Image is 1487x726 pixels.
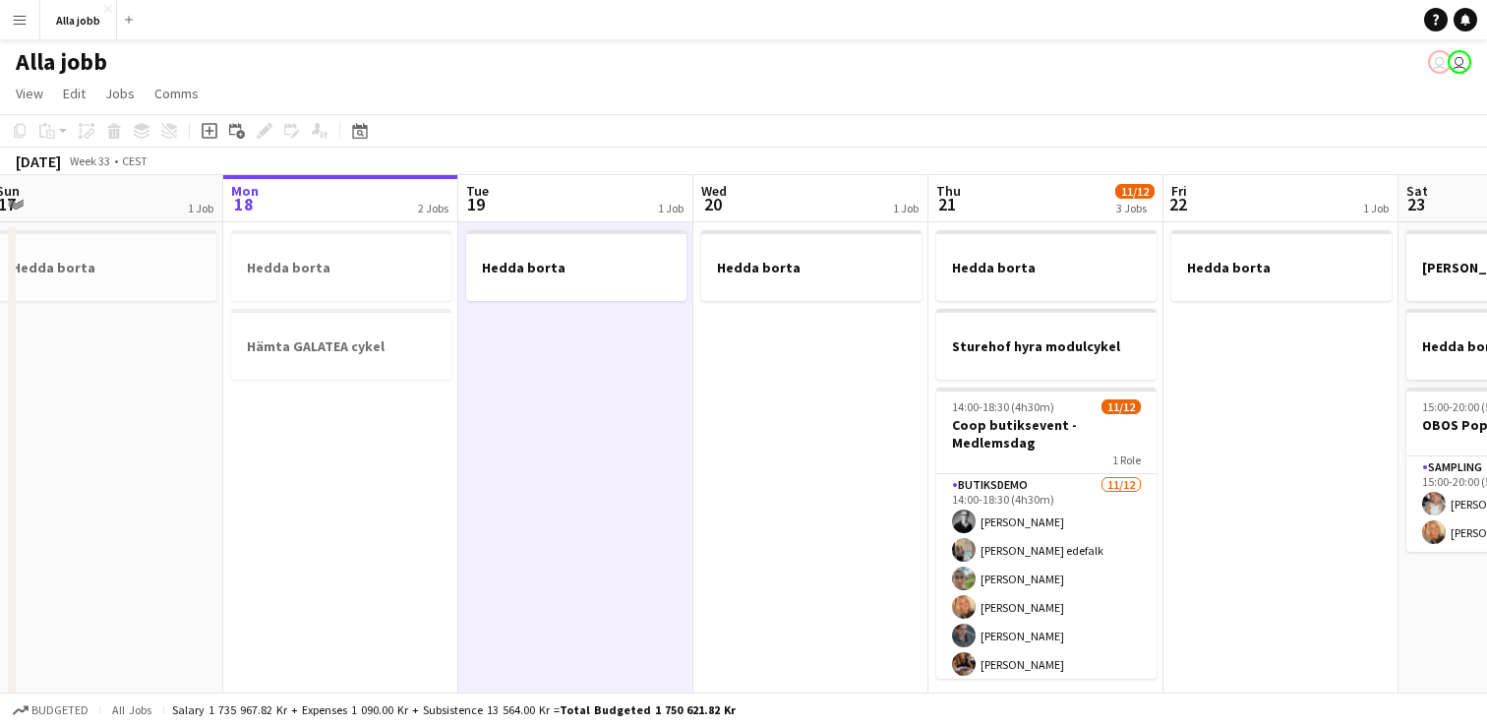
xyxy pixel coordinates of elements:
[1171,259,1392,276] h3: Hedda borta
[701,259,922,276] h3: Hedda borta
[933,193,961,215] span: 21
[1168,193,1187,215] span: 22
[1363,201,1389,215] div: 1 Job
[936,416,1157,452] h3: Coop butiksevent - Medlemsdag
[97,81,143,106] a: Jobs
[936,259,1157,276] h3: Hedda borta
[63,85,86,102] span: Edit
[122,153,148,168] div: CEST
[1448,50,1471,74] app-user-avatar: Emil Hasselberg
[16,85,43,102] span: View
[188,201,213,215] div: 1 Job
[1403,193,1428,215] span: 23
[231,309,451,380] app-job-card: Hämta GALATEA cykel
[231,182,259,200] span: Mon
[936,230,1157,301] app-job-card: Hedda borta
[466,182,489,200] span: Tue
[154,85,199,102] span: Comms
[418,201,448,215] div: 2 Jobs
[55,81,93,106] a: Edit
[701,230,922,301] app-job-card: Hedda borta
[1115,184,1155,199] span: 11/12
[8,81,51,106] a: View
[658,201,684,215] div: 1 Job
[228,193,259,215] span: 18
[31,703,89,717] span: Budgeted
[952,399,1054,414] span: 14:00-18:30 (4h30m)
[1171,182,1187,200] span: Fri
[1116,201,1154,215] div: 3 Jobs
[105,85,135,102] span: Jobs
[1428,50,1452,74] app-user-avatar: Stina Dahl
[701,182,727,200] span: Wed
[10,699,91,721] button: Budgeted
[466,259,686,276] h3: Hedda borta
[936,309,1157,380] app-job-card: Sturehof hyra modulcykel
[893,201,919,215] div: 1 Job
[466,230,686,301] app-job-card: Hedda borta
[65,153,114,168] span: Week 33
[172,702,736,717] div: Salary 1 735 967.82 kr + Expenses 1 090.00 kr + Subsistence 13 564.00 kr =
[936,337,1157,355] h3: Sturehof hyra modulcykel
[698,193,727,215] span: 20
[16,151,61,171] div: [DATE]
[936,182,961,200] span: Thu
[108,702,155,717] span: All jobs
[40,1,117,39] button: Alla jobb
[16,47,107,77] h1: Alla jobb
[1171,230,1392,301] app-job-card: Hedda borta
[560,702,736,717] span: Total Budgeted 1 750 621.82 kr
[1406,182,1428,200] span: Sat
[147,81,207,106] a: Comms
[1101,399,1141,414] span: 11/12
[231,230,451,301] app-job-card: Hedda borta
[231,337,451,355] h3: Hämta GALATEA cykel
[231,259,451,276] h3: Hedda borta
[463,193,489,215] span: 19
[1112,453,1141,467] span: 1 Role
[936,388,1157,679] app-job-card: 14:00-18:30 (4h30m)11/12Coop butiksevent - Medlemsdag1 RoleButiksdemo11/1214:00-18:30 (4h30m)[PER...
